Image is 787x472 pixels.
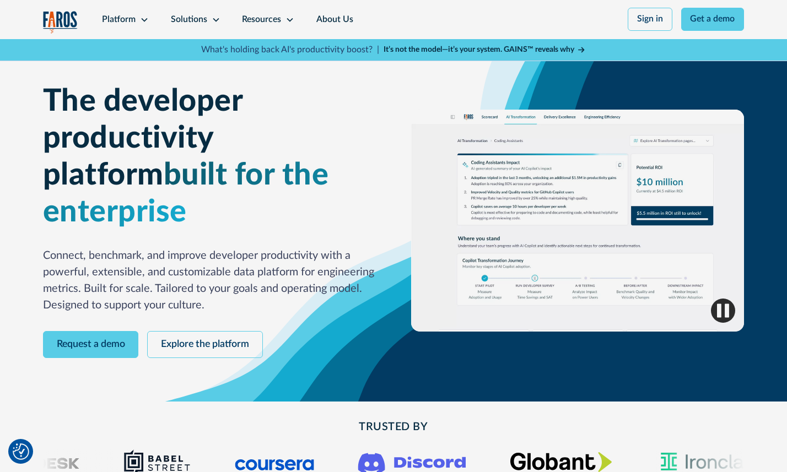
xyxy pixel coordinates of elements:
a: home [43,11,78,34]
a: Get a demo [681,8,745,31]
span: built for the enterprise [43,160,329,227]
h1: The developer productivity platform [43,83,376,230]
a: Sign in [628,8,672,31]
a: It’s not the model—it’s your system. GAINS™ reveals why [384,44,586,56]
img: Revisit consent button [13,443,29,460]
p: Connect, benchmark, and improve developer productivity with a powerful, extensible, and customiza... [43,248,376,313]
img: Pause video [711,299,735,323]
img: Logo of the online learning platform Coursera. [235,453,314,471]
a: Request a demo [43,331,139,358]
button: Cookie Settings [13,443,29,460]
div: Solutions [171,13,207,26]
a: Explore the platform [147,331,263,358]
div: Resources [242,13,281,26]
img: Logo of the analytics and reporting company Faros. [43,11,78,34]
h2: Trusted By [131,419,656,436]
img: Globant's logo [510,452,612,472]
div: Platform [102,13,136,26]
p: What's holding back AI's productivity boost? | [201,44,379,57]
strong: It’s not the model—it’s your system. GAINS™ reveals why [384,46,574,53]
